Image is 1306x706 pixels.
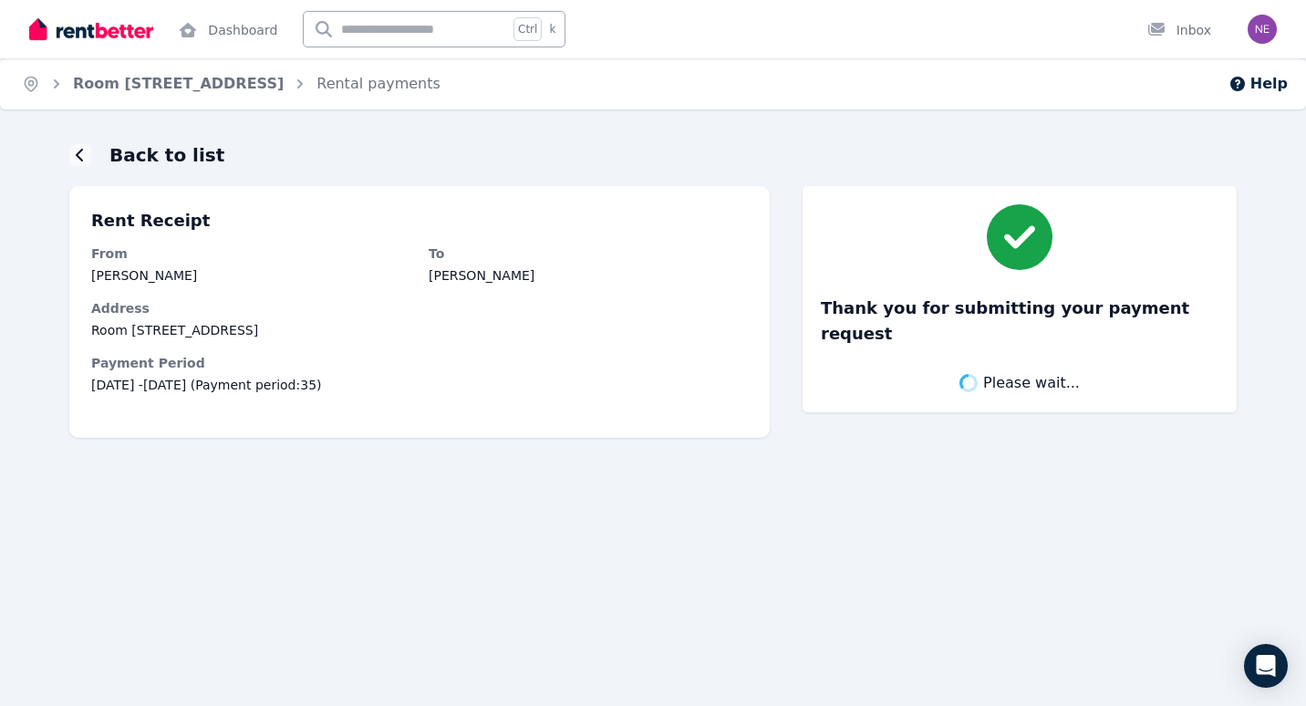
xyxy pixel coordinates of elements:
[513,17,542,41] span: Ctrl
[316,75,441,92] a: Rental payments
[73,75,284,92] a: Room [STREET_ADDRESS]
[983,372,1080,394] span: Please wait...
[109,142,224,168] h1: Back to list
[91,266,410,285] dd: [PERSON_NAME]
[91,208,748,234] p: Rent Receipt
[1228,73,1288,95] button: Help
[29,16,153,43] img: RentBetter
[91,299,748,317] dt: Address
[549,22,555,36] span: k
[429,244,748,263] dt: To
[821,296,1218,347] h3: Thank you for submitting your payment request
[1147,21,1211,39] div: Inbox
[1244,644,1288,688] div: Open Intercom Messenger
[429,266,748,285] dd: [PERSON_NAME]
[1248,15,1277,44] img: Nerissa Koch
[91,244,410,263] dt: From
[91,354,748,372] dt: Payment Period
[91,376,748,394] span: [DATE] - [DATE] (Payment period: 35 )
[91,321,748,339] dd: Room [STREET_ADDRESS]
